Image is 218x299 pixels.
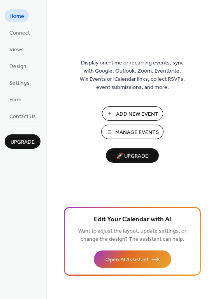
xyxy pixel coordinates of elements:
[116,110,158,118] span: Add New Event
[9,29,30,37] span: Connect
[5,76,34,89] a: Settings
[106,148,159,163] button: 🚀 Upgrade
[101,125,163,139] button: Manage Events
[111,151,154,162] span: 🚀 Upgrade
[94,214,171,225] span: Edit Your Calendar with AI
[80,59,185,92] span: Display one-time or recurring events, sync with Google, Outlook, Zoom, Eventbrite, Wix Events or ...
[5,59,31,72] a: Design
[9,46,24,54] span: Views
[5,43,28,56] a: Views
[94,250,171,268] button: Open AI Assistant
[9,96,21,104] span: Form
[115,129,159,137] span: Manage Events
[5,26,35,39] a: Connect
[78,226,186,245] span: Want to adjust the layout, update settings, or change the design? The assistant can help.
[5,93,26,106] a: Form
[9,79,30,87] span: Settings
[9,113,36,121] span: Contact Us
[5,9,29,22] a: Home
[102,106,163,121] button: Add New Event
[105,256,149,264] span: Open AI Assistant
[5,134,40,149] button: Upgrade
[11,138,35,146] span: Upgrade
[9,63,26,71] span: Design
[5,110,40,122] a: Contact Us
[9,12,24,21] span: Home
